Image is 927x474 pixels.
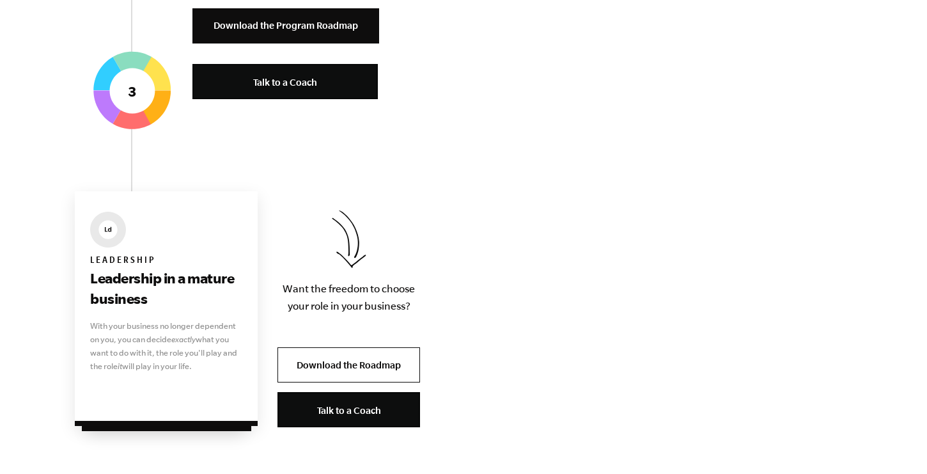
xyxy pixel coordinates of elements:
[277,347,420,383] a: Download the Roadmap
[192,64,378,99] a: Talk to a Coach
[332,210,366,268] img: Download the Roadmap
[90,253,242,268] h6: Leadership
[90,212,126,248] img: EMyth The Seven Essential Systems: Leadership
[118,361,122,371] i: it
[253,77,317,88] span: Talk to a Coach
[192,8,379,43] a: Download the Program Roadmap
[90,319,242,373] p: With your business no longer dependent on you, you can decide what you want to do with it, the ro...
[90,268,242,309] h3: Leadership in a mature business
[863,413,927,474] iframe: Chat Widget
[317,405,381,416] span: Talk to a Coach
[171,335,196,344] i: exactly
[277,392,420,427] a: Talk to a Coach
[277,280,420,315] p: Want the freedom to choose your role in your business?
